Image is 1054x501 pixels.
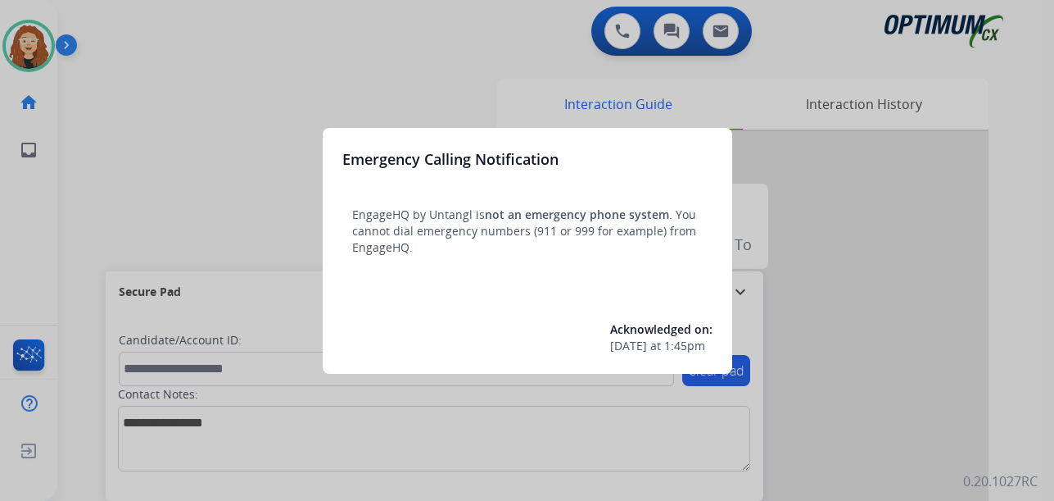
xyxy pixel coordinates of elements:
h3: Emergency Calling Notification [342,148,559,171]
span: not an emergency phone system [485,207,669,222]
span: [DATE] [610,338,647,354]
p: 0.20.1027RC [963,471,1038,491]
span: Acknowledged on: [610,321,712,337]
p: EngageHQ by Untangl is . You cannot dial emergency numbers (911 or 999 for example) from EngageHQ. [352,207,703,256]
span: 1:45pm [664,338,705,354]
div: at [610,338,712,354]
